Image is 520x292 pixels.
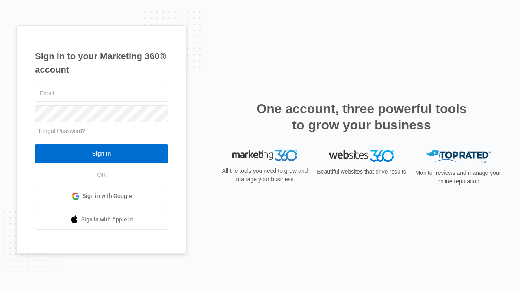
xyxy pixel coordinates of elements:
[81,215,133,224] span: Sign in with Apple Id
[92,171,112,179] span: OR
[219,167,310,184] p: All the tools you need to grow and manage your business
[232,150,297,161] img: Marketing 360
[316,167,407,176] p: Beautiful websites that drive results
[39,128,85,134] a: Forgot Password?
[35,210,168,230] a: Sign in with Apple Id
[413,169,504,186] p: Monitor reviews and manage your online reputation
[35,85,168,102] input: Email
[35,49,168,76] h1: Sign in to your Marketing 360® account
[35,144,168,163] input: Sign In
[329,150,394,162] img: Websites 360
[82,192,132,200] span: Sign in with Google
[35,187,168,206] a: Sign in with Google
[426,150,491,163] img: Top Rated Local
[254,101,469,133] h2: One account, three powerful tools to grow your business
